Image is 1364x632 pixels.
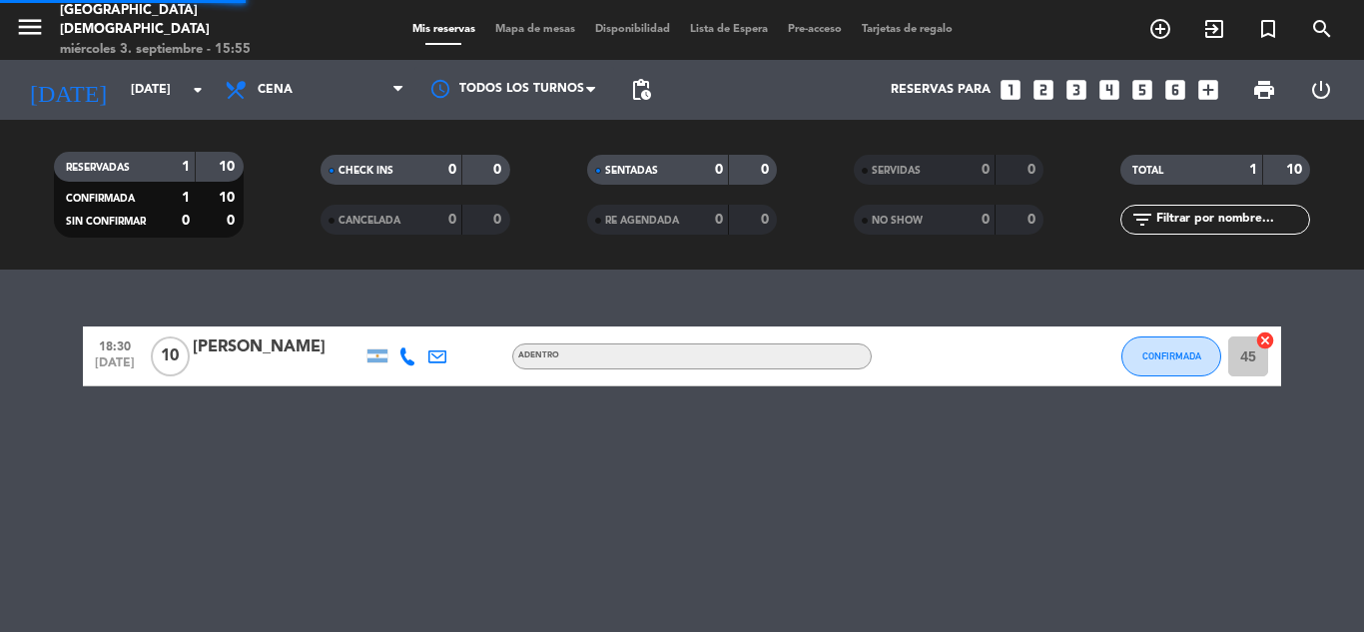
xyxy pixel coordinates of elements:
[258,83,293,97] span: Cena
[1195,77,1221,103] i: add_box
[1255,330,1275,350] i: cancel
[15,12,45,49] button: menu
[339,216,400,226] span: CANCELADA
[1310,17,1334,41] i: search
[982,213,990,227] strong: 0
[852,24,963,35] span: Tarjetas de regalo
[872,216,923,226] span: NO SHOW
[66,217,146,227] span: SIN CONFIRMAR
[182,160,190,174] strong: 1
[1121,336,1221,376] button: CONFIRMADA
[715,163,723,177] strong: 0
[15,68,121,112] i: [DATE]
[66,194,135,204] span: CONFIRMADA
[872,166,921,176] span: SERVIDAS
[60,40,327,60] div: miércoles 3. septiembre - 15:55
[1256,17,1280,41] i: turned_in_not
[66,163,130,173] span: RESERVADAS
[680,24,778,35] span: Lista de Espera
[1154,209,1309,231] input: Filtrar por nombre...
[90,356,140,379] span: [DATE]
[1286,163,1306,177] strong: 10
[1130,208,1154,232] i: filter_list
[1030,77,1056,103] i: looks_two
[448,163,456,177] strong: 0
[151,336,190,376] span: 10
[1142,350,1201,361] span: CONFIRMADA
[227,214,239,228] strong: 0
[60,1,327,40] div: [GEOGRAPHIC_DATA][DEMOGRAPHIC_DATA]
[715,213,723,227] strong: 0
[402,24,485,35] span: Mis reservas
[1063,77,1089,103] i: looks_3
[1249,163,1257,177] strong: 1
[891,83,991,97] span: Reservas para
[1252,78,1276,102] span: print
[219,191,239,205] strong: 10
[193,334,362,360] div: [PERSON_NAME]
[585,24,680,35] span: Disponibilidad
[182,214,190,228] strong: 0
[605,216,679,226] span: RE AGENDADA
[1202,17,1226,41] i: exit_to_app
[761,163,773,177] strong: 0
[605,166,658,176] span: SENTADAS
[629,78,653,102] span: pending_actions
[1027,213,1039,227] strong: 0
[1096,77,1122,103] i: looks_4
[493,213,505,227] strong: 0
[90,333,140,356] span: 18:30
[15,12,45,42] i: menu
[1132,166,1163,176] span: TOTAL
[778,24,852,35] span: Pre-acceso
[1148,17,1172,41] i: add_circle_outline
[1027,163,1039,177] strong: 0
[182,191,190,205] strong: 1
[761,213,773,227] strong: 0
[493,163,505,177] strong: 0
[518,351,559,359] span: Adentro
[339,166,393,176] span: CHECK INS
[186,78,210,102] i: arrow_drop_down
[1309,78,1333,102] i: power_settings_new
[1292,60,1349,120] div: LOG OUT
[448,213,456,227] strong: 0
[485,24,585,35] span: Mapa de mesas
[982,163,990,177] strong: 0
[219,160,239,174] strong: 10
[1129,77,1155,103] i: looks_5
[998,77,1023,103] i: looks_one
[1162,77,1188,103] i: looks_6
